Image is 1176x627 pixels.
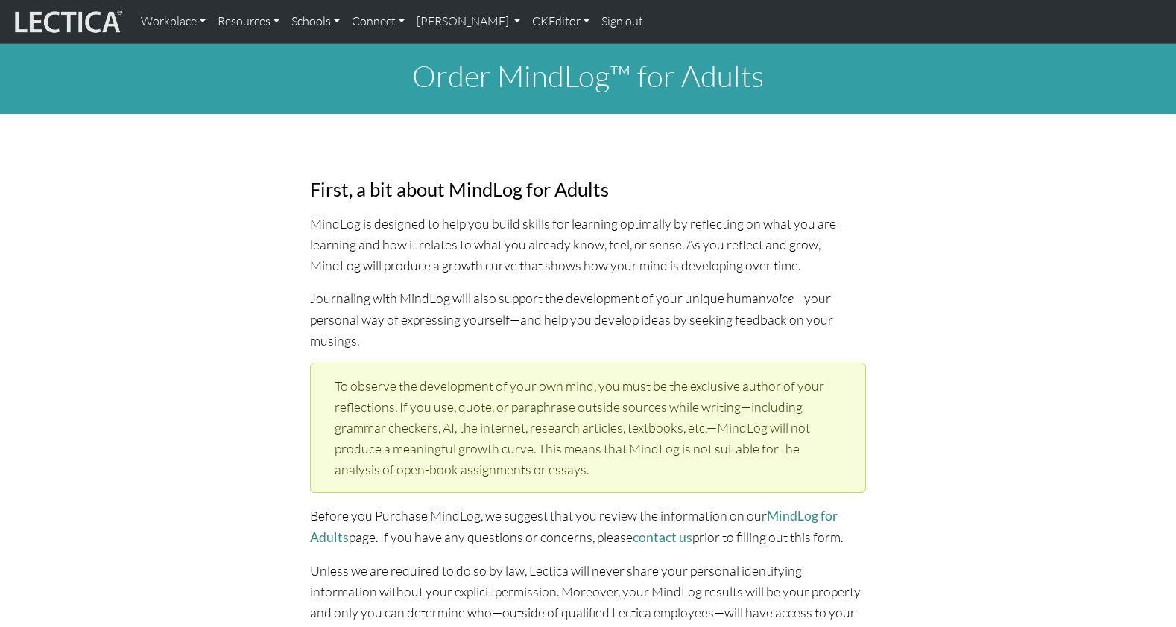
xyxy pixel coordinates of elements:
[526,6,595,37] a: CKEditor
[595,6,649,37] a: Sign out
[212,6,285,37] a: Resources
[310,178,866,201] h3: First, a bit about MindLog for Adults
[310,363,866,493] div: To observe the development of your own mind, you must be the exclusive author of your reflections...
[135,6,212,37] a: Workplace
[310,508,838,545] a: MindLog for Adults
[310,287,866,350] p: Journaling with MindLog will also support the development of your unique human —your personal way...
[346,6,411,37] a: Connect
[11,7,123,36] img: lecticalive
[310,505,866,548] p: Before you Purchase MindLog, we suggest that you review the information on our page. If you have ...
[310,213,866,276] p: MindLog is designed to help you build skills for learning optimally by reflecting on what you are...
[285,6,346,37] a: Schools
[411,6,526,37] a: [PERSON_NAME]
[633,529,692,545] a: contact us
[766,290,794,306] em: voice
